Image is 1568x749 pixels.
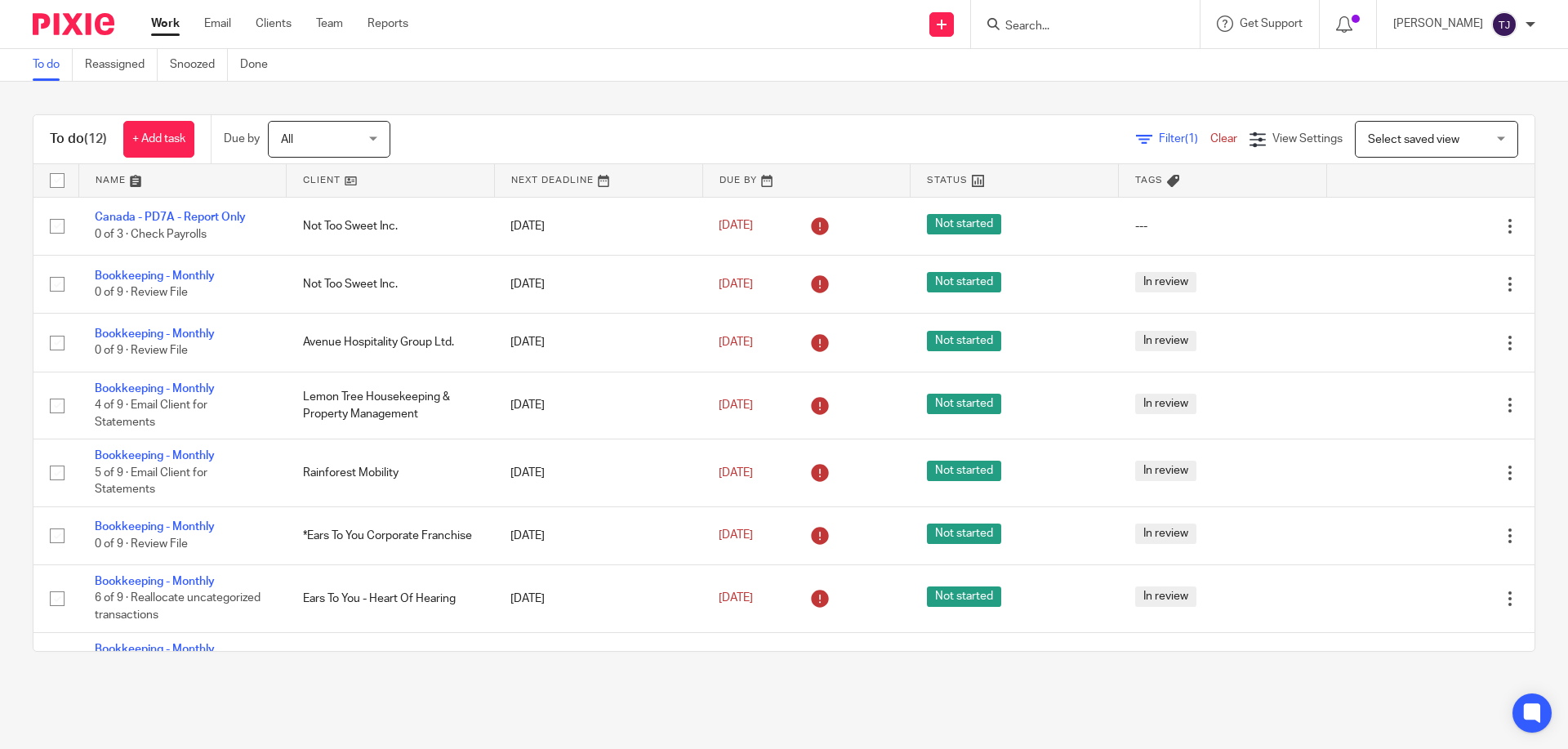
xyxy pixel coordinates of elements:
td: [DATE] [494,506,702,564]
span: Filter [1159,133,1210,145]
span: (12) [84,132,107,145]
a: Bookkeeping - Monthly [95,328,215,340]
a: Clients [256,16,292,32]
td: Ears To You - Heart Of Hearing [287,565,495,632]
span: 0 of 3 · Check Payrolls [95,229,207,240]
a: Bookkeeping - Monthly [95,270,215,282]
td: [DATE] [494,372,702,439]
td: [DATE] [494,632,702,699]
a: Bookkeeping - Monthly [95,521,215,533]
p: [PERSON_NAME] [1393,16,1483,32]
span: Not started [927,331,1001,351]
span: Not started [927,272,1001,292]
span: Not started [927,461,1001,481]
td: Not Too Sweet Inc. [287,255,495,313]
a: + Add task [123,121,194,158]
span: [DATE] [719,530,753,542]
span: In review [1135,331,1196,351]
a: Clear [1210,133,1237,145]
a: Canada - PD7A - Report Only [95,212,246,223]
img: Pixie [33,13,114,35]
span: In review [1135,524,1196,544]
td: Lemon Tree Housekeeping & Property Management [287,372,495,439]
a: Done [240,49,280,81]
h1: To do [50,131,107,148]
a: Bookkeeping - Monthly [95,644,215,655]
a: Email [204,16,231,32]
span: View Settings [1272,133,1343,145]
a: Bookkeeping - Monthly [95,450,215,461]
p: Due by [224,131,260,147]
a: Snoozed [170,49,228,81]
span: 0 of 9 · Review File [95,287,188,298]
td: Not Too Sweet Inc. [287,197,495,255]
span: In review [1135,394,1196,414]
td: Ears To You - [PERSON_NAME] - Future Hearcare [287,632,495,699]
span: In review [1135,586,1196,607]
span: [DATE] [719,337,753,348]
td: [DATE] [494,197,702,255]
span: In review [1135,461,1196,481]
span: [DATE] [719,467,753,479]
a: Reports [367,16,408,32]
span: Select saved view [1368,134,1459,145]
a: Team [316,16,343,32]
td: [DATE] [494,255,702,313]
a: Work [151,16,180,32]
span: Not started [927,524,1001,544]
span: All [281,134,293,145]
a: Bookkeeping - Monthly [95,576,215,587]
a: Bookkeeping - Monthly [95,383,215,395]
input: Search [1004,20,1151,34]
span: Not started [927,214,1001,234]
span: 4 of 9 · Email Client for Statements [95,399,207,428]
span: Get Support [1240,18,1303,29]
td: *Ears To You Corporate Franchise [287,506,495,564]
span: 0 of 9 · Review File [95,538,188,550]
img: svg%3E [1491,11,1517,38]
span: [DATE] [719,593,753,604]
td: [DATE] [494,439,702,506]
td: [DATE] [494,565,702,632]
td: Avenue Hospitality Group Ltd. [287,314,495,372]
span: Tags [1135,176,1163,185]
span: (1) [1185,133,1198,145]
td: Rainforest Mobility [287,439,495,506]
span: [DATE] [719,399,753,411]
a: To do [33,49,73,81]
span: [DATE] [719,221,753,232]
span: 0 of 9 · Review File [95,346,188,357]
span: Not started [927,586,1001,607]
span: 5 of 9 · Email Client for Statements [95,467,207,496]
a: Reassigned [85,49,158,81]
span: [DATE] [719,279,753,290]
span: Not started [927,394,1001,414]
span: 6 of 9 · Reallocate uncategorized transactions [95,593,261,622]
div: --- [1135,218,1311,234]
span: In review [1135,272,1196,292]
td: [DATE] [494,314,702,372]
